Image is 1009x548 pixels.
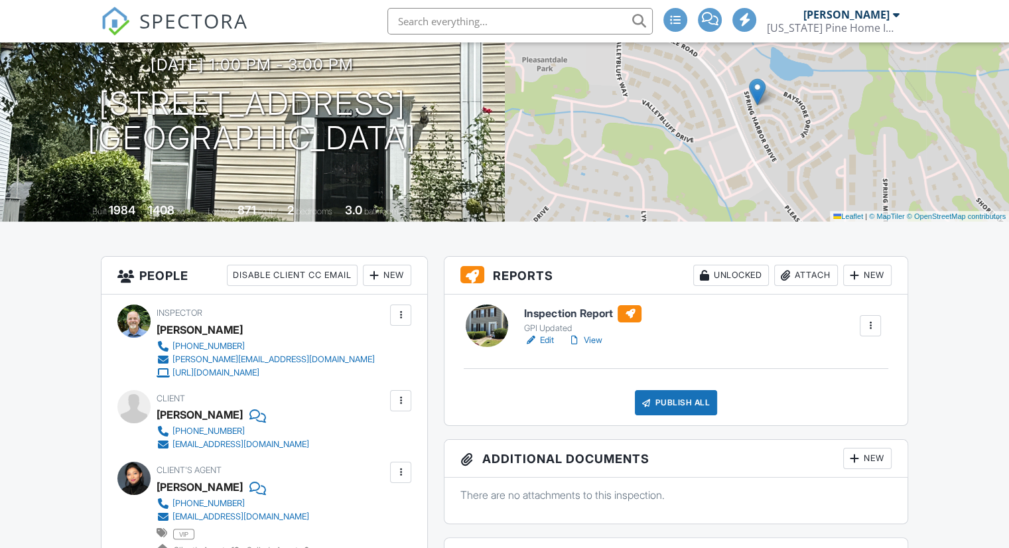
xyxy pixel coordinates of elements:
[172,498,245,509] div: [PHONE_NUMBER]
[524,334,554,347] a: Edit
[157,405,243,425] div: [PERSON_NAME]
[172,368,259,378] div: [URL][DOMAIN_NAME]
[176,206,195,216] span: sq. ft.
[208,206,235,216] span: Lot Size
[567,334,602,347] a: View
[157,425,309,438] a: [PHONE_NUMBER]
[444,257,908,295] h3: Reports
[296,206,332,216] span: bedrooms
[172,512,309,522] div: [EMAIL_ADDRESS][DOMAIN_NAME]
[869,212,905,220] a: © MapTiler
[345,203,362,217] div: 3.0
[172,426,245,437] div: [PHONE_NUMBER]
[109,203,135,217] div: 1984
[173,529,194,539] span: vip
[774,265,838,286] div: Attach
[172,439,309,450] div: [EMAIL_ADDRESS][DOMAIN_NAME]
[157,308,202,318] span: Inspector
[172,341,245,352] div: [PHONE_NUMBER]
[101,18,248,46] a: SPECTORA
[693,265,769,286] div: Unlocked
[460,488,892,502] p: There are no attachments to this inspection.
[865,212,867,220] span: |
[843,265,892,286] div: New
[749,78,766,105] img: Marker
[157,497,309,510] a: [PHONE_NUMBER]
[444,440,908,478] h3: Additional Documents
[157,340,375,353] a: [PHONE_NUMBER]
[151,56,354,74] h3: [DATE] 1:00 pm - 3:00 pm
[101,257,427,295] h3: People
[363,265,411,286] div: New
[157,393,185,403] span: Client
[524,305,641,334] a: Inspection Report GPI Updated
[524,323,641,334] div: GPI Updated
[157,510,309,523] a: [EMAIL_ADDRESS][DOMAIN_NAME]
[139,7,248,34] span: SPECTORA
[101,7,130,36] img: The Best Home Inspection Software - Spectora
[157,320,243,340] div: [PERSON_NAME]
[88,86,417,157] h1: [STREET_ADDRESS] [GEOGRAPHIC_DATA]
[635,390,718,415] div: Publish All
[237,203,256,217] div: 871
[287,203,294,217] div: 2
[157,477,243,497] a: [PERSON_NAME]
[157,353,375,366] a: [PERSON_NAME][EMAIL_ADDRESS][DOMAIN_NAME]
[767,21,900,34] div: Georgia Pine Home Inspections
[833,212,863,220] a: Leaflet
[157,366,375,379] a: [URL][DOMAIN_NAME]
[387,8,653,34] input: Search everything...
[364,206,402,216] span: bathrooms
[258,206,275,216] span: sq.ft.
[157,438,309,451] a: [EMAIL_ADDRESS][DOMAIN_NAME]
[92,206,107,216] span: Built
[157,465,222,475] span: Client's Agent
[172,354,375,365] div: [PERSON_NAME][EMAIL_ADDRESS][DOMAIN_NAME]
[227,265,358,286] div: Disable Client CC Email
[907,212,1006,220] a: © OpenStreetMap contributors
[148,203,174,217] div: 1408
[803,8,890,21] div: [PERSON_NAME]
[843,448,892,469] div: New
[524,305,641,322] h6: Inspection Report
